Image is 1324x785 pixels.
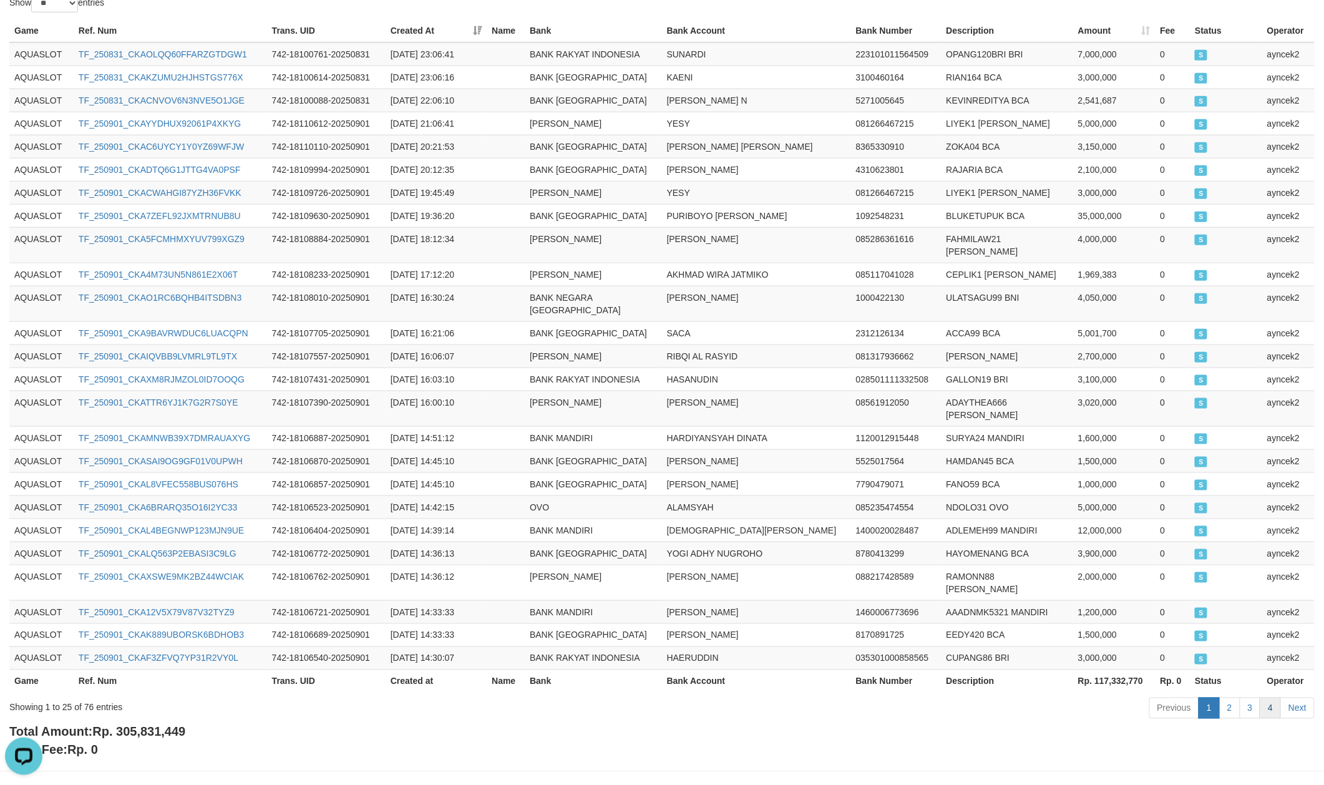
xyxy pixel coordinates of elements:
[851,321,942,344] td: 2312126134
[9,42,74,66] td: AQUASLOT
[662,66,851,89] td: KAENI
[1195,212,1207,222] span: SUCCESS
[525,19,662,42] th: Bank
[1156,600,1190,623] td: 0
[1073,368,1156,391] td: 3,100,000
[487,19,525,42] th: Name
[79,653,238,663] a: TF_250901_CKAF3ZFVQ7YP31R2VY0L
[386,391,487,426] td: [DATE] 16:00:10
[525,135,662,158] td: BANK [GEOGRAPHIC_DATA]
[267,472,386,495] td: 742-18106857-20250901
[386,263,487,286] td: [DATE] 17:12:20
[525,565,662,600] td: [PERSON_NAME]
[525,600,662,623] td: BANK MANDIRI
[662,263,851,286] td: AKHMAD WIRA JATMIKO
[1156,368,1190,391] td: 0
[525,449,662,472] td: BANK [GEOGRAPHIC_DATA]
[525,472,662,495] td: BANK [GEOGRAPHIC_DATA]
[662,181,851,204] td: YESY
[79,293,241,303] a: TF_250901_CKAO1RC6BQHB4ITSDBN3
[662,135,851,158] td: [PERSON_NAME] [PERSON_NAME]
[1262,204,1315,227] td: ayncek2
[267,181,386,204] td: 742-18109726-20250901
[1195,608,1207,618] span: SUCCESS
[267,495,386,519] td: 742-18106523-20250901
[1195,235,1207,245] span: SUCCESS
[386,472,487,495] td: [DATE] 14:45:10
[1073,112,1156,135] td: 5,000,000
[1073,321,1156,344] td: 5,001,700
[525,519,662,542] td: BANK MANDIRI
[386,449,487,472] td: [DATE] 14:45:10
[662,368,851,391] td: HASANUDIN
[9,600,74,623] td: AQUASLOT
[386,344,487,368] td: [DATE] 16:06:07
[525,368,662,391] td: BANK RAKYAT INDONESIA
[386,42,487,66] td: [DATE] 23:06:41
[5,5,42,42] button: Open LiveChat chat widget
[942,112,1073,135] td: LIYEK1 [PERSON_NAME]
[79,211,241,221] a: TF_250901_CKA7ZEFL92JXMTRNUB8U
[79,234,245,244] a: TF_250901_CKA5FCMHMXYUV799XGZ9
[1156,449,1190,472] td: 0
[79,270,238,280] a: TF_250901_CKA4M73UN5N861E2X06T
[1262,158,1315,181] td: ayncek2
[79,549,236,558] a: TF_250901_CKALQ563P2EBASI3C9LG
[525,158,662,181] td: BANK [GEOGRAPHIC_DATA]
[1262,449,1315,472] td: ayncek2
[851,426,942,449] td: 1120012915448
[9,158,74,181] td: AQUASLOT
[1195,398,1207,409] span: SUCCESS
[942,89,1073,112] td: KEVINREDITYA BCA
[9,344,74,368] td: AQUASLOT
[79,572,244,582] a: TF_250901_CKAXSWE9MK2BZ44WCIAK
[9,263,74,286] td: AQUASLOT
[1195,293,1207,304] span: SUCCESS
[79,456,243,466] a: TF_250901_CKASAI9OG9GF01V0UPWH
[267,135,386,158] td: 742-18110110-20250901
[525,112,662,135] td: [PERSON_NAME]
[386,519,487,542] td: [DATE] 14:39:14
[267,391,386,426] td: 742-18107390-20250901
[662,449,851,472] td: [PERSON_NAME]
[9,135,74,158] td: AQUASLOT
[1156,472,1190,495] td: 0
[662,321,851,344] td: SACA
[386,181,487,204] td: [DATE] 19:45:49
[386,426,487,449] td: [DATE] 14:51:12
[9,472,74,495] td: AQUASLOT
[386,321,487,344] td: [DATE] 16:21:06
[851,542,942,565] td: 8780413299
[386,89,487,112] td: [DATE] 22:06:10
[1262,542,1315,565] td: ayncek2
[1195,96,1207,107] span: SUCCESS
[1262,181,1315,204] td: ayncek2
[942,66,1073,89] td: RIAN164 BCA
[1156,112,1190,135] td: 0
[79,607,235,617] a: TF_250901_CKA12V5X79V87V32TYZ9
[525,321,662,344] td: BANK [GEOGRAPHIC_DATA]
[1262,600,1315,623] td: ayncek2
[662,565,851,600] td: [PERSON_NAME]
[267,286,386,321] td: 742-18108010-20250901
[662,204,851,227] td: PURIBOYO [PERSON_NAME]
[1156,135,1190,158] td: 0
[79,525,244,535] a: TF_250901_CKAL4BEGNWP123MJN9UE
[267,89,386,112] td: 742-18100088-20250831
[1073,19,1156,42] th: Amount: activate to sort column ascending
[9,542,74,565] td: AQUASLOT
[942,227,1073,263] td: FAHMILAW21 [PERSON_NAME]
[9,286,74,321] td: AQUASLOT
[942,542,1073,565] td: HAYOMENANG BCA
[1240,698,1261,719] a: 3
[9,19,74,42] th: Game
[1073,344,1156,368] td: 2,700,000
[942,426,1073,449] td: SURYA24 MANDIRI
[1195,50,1207,61] span: SUCCESS
[662,89,851,112] td: [PERSON_NAME] N
[267,519,386,542] td: 742-18106404-20250901
[1195,434,1207,444] span: SUCCESS
[942,600,1073,623] td: AAADNMK5321 MANDIRI
[942,42,1073,66] td: OPANG120BRI BRI
[525,542,662,565] td: BANK [GEOGRAPHIC_DATA]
